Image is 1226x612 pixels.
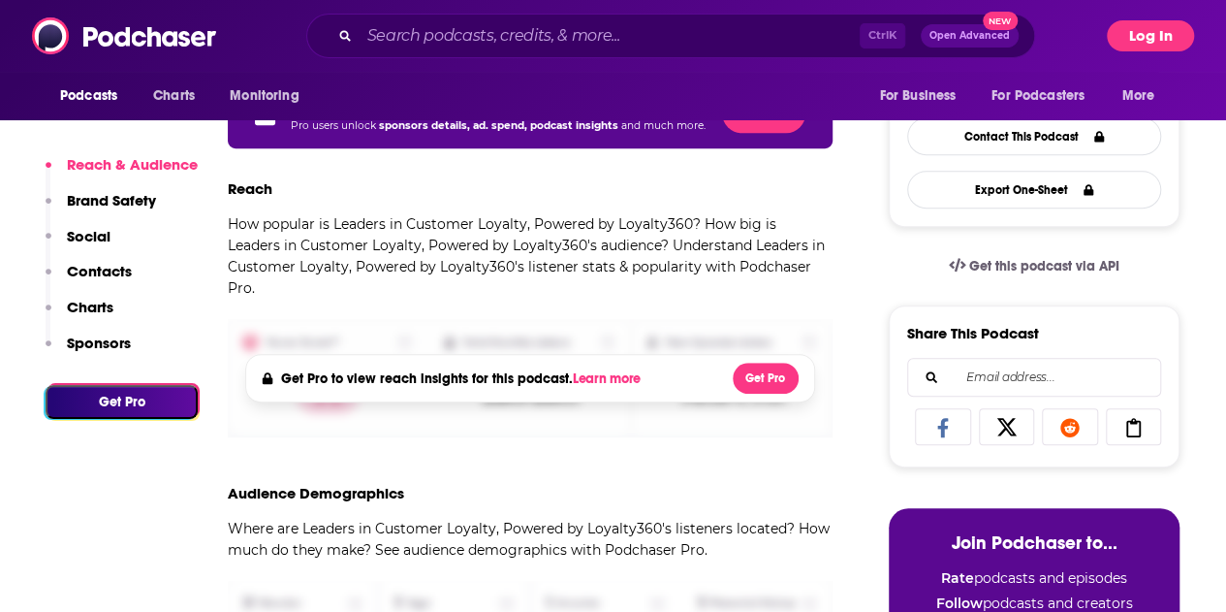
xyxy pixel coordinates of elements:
[228,484,404,502] h3: Audience Demographics
[991,82,1085,110] span: For Podcasters
[1042,408,1098,445] a: Share on Reddit
[936,595,983,612] strong: Follow
[983,12,1018,30] span: New
[228,213,833,299] p: How popular is Leaders in Customer Loyalty, Powered by Loyalty360? How big is Leaders in Customer...
[933,242,1135,290] a: Get this podcast via API
[908,531,1160,554] h3: Join Podchaser to...
[60,82,117,110] span: Podcasts
[228,518,833,561] p: Where are Leaders in Customer Loyalty, Powered by Loyalty360's listeners located? How much do the...
[46,298,113,334] button: Charts
[908,595,1160,612] li: podcasts and creators
[46,262,132,298] button: Contacts
[47,78,142,114] button: open menu
[306,14,1035,58] div: Search podcasts, credits, & more...
[46,155,198,191] button: Reach & Audience
[907,117,1161,155] a: Contact This Podcast
[879,82,956,110] span: For Business
[915,408,971,445] a: Share on Facebook
[941,569,974,587] strong: Rate
[908,569,1160,587] li: podcasts and episodes
[924,359,1145,396] input: Email address...
[281,370,646,387] h4: Get Pro to view reach insights for this podcast.
[67,298,113,316] p: Charts
[230,82,299,110] span: Monitoring
[216,78,324,114] button: open menu
[907,324,1039,342] h3: Share This Podcast
[67,334,131,352] p: Sponsors
[67,262,132,280] p: Contacts
[969,258,1119,274] span: Get this podcast via API
[46,385,198,419] button: Get Pro
[979,78,1113,114] button: open menu
[1122,82,1155,110] span: More
[291,112,706,141] p: Pro users unlock and much more.
[67,227,110,245] p: Social
[1107,20,1194,51] button: Log In
[929,31,1010,41] span: Open Advanced
[32,17,218,54] img: Podchaser - Follow, Share and Rate Podcasts
[865,78,980,114] button: open menu
[907,358,1161,397] div: Search followers
[67,191,156,209] p: Brand Safety
[141,78,206,114] a: Charts
[979,408,1035,445] a: Share on X/Twitter
[1106,408,1162,445] a: Copy Link
[573,371,646,387] button: Learn more
[46,227,110,263] button: Social
[733,363,799,394] button: Get Pro
[153,82,195,110] span: Charts
[1109,78,1179,114] button: open menu
[860,23,905,48] span: Ctrl K
[907,171,1161,209] button: Export One-Sheet
[921,24,1019,48] button: Open AdvancedNew
[46,334,131,370] button: Sponsors
[379,119,621,132] span: sponsors details, ad. spend, podcast insights
[46,191,156,227] button: Brand Safety
[360,20,860,51] input: Search podcasts, credits, & more...
[228,179,272,198] h3: Reach
[67,155,198,174] p: Reach & Audience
